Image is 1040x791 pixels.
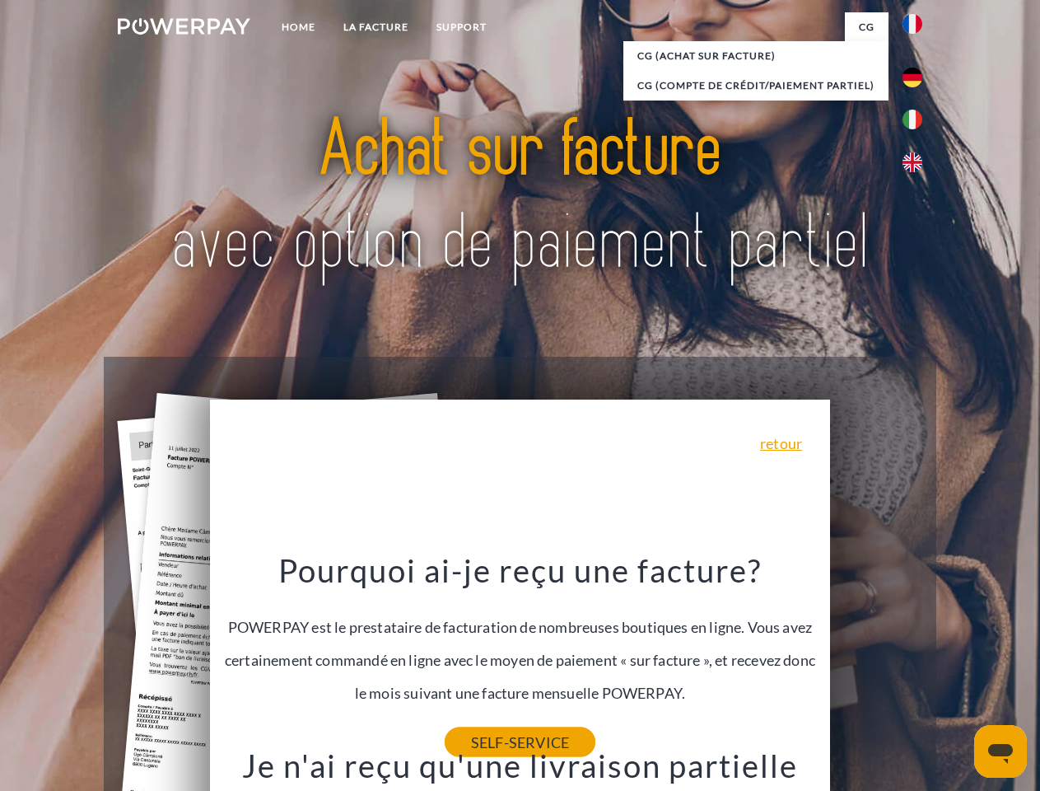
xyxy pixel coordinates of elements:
[902,14,922,34] img: fr
[220,550,821,742] div: POWERPAY est le prestataire de facturation de nombreuses boutiques en ligne. Vous avez certaineme...
[623,41,888,71] a: CG (achat sur facture)
[157,79,883,316] img: title-powerpay_fr.svg
[902,110,922,129] img: it
[845,12,888,42] a: CG
[220,550,821,590] h3: Pourquoi ai-je reçu une facture?
[118,18,250,35] img: logo-powerpay-white.svg
[220,747,821,786] h3: Je n'ai reçu qu'une livraison partielle
[329,12,422,42] a: LA FACTURE
[445,728,595,757] a: SELF-SERVICE
[623,71,888,101] a: CG (Compte de crédit/paiement partiel)
[760,436,802,451] a: retour
[902,152,922,172] img: en
[422,12,501,42] a: Support
[268,12,329,42] a: Home
[974,725,1027,778] iframe: Bouton de lancement de la fenêtre de messagerie
[902,68,922,87] img: de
